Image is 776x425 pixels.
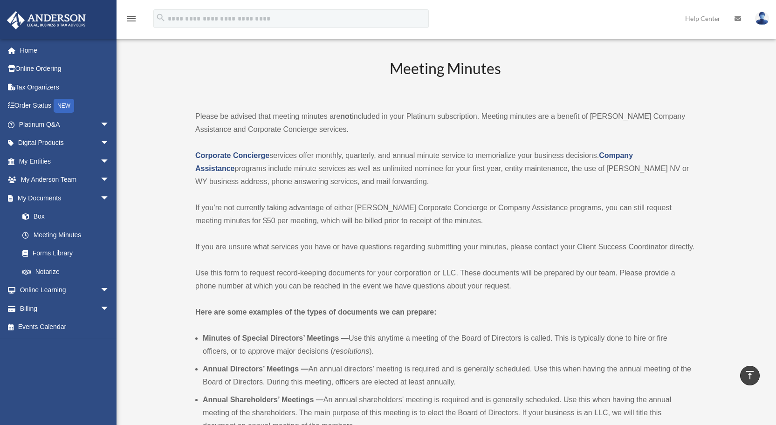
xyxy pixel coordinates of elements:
[100,281,119,300] span: arrow_drop_down
[13,262,124,281] a: Notarize
[126,13,137,24] i: menu
[195,267,695,293] p: Use this form to request record-keeping documents for your corporation or LLC. These documents wi...
[7,171,124,189] a: My Anderson Teamarrow_drop_down
[195,151,269,159] a: Corporate Concierge
[195,110,695,136] p: Please be advised that meeting minutes are included in your Platinum subscription. Meeting minute...
[13,207,124,226] a: Box
[740,366,760,385] a: vertical_align_top
[100,115,119,134] span: arrow_drop_down
[7,281,124,300] a: Online Learningarrow_drop_down
[7,134,124,152] a: Digital Productsarrow_drop_down
[100,134,119,153] span: arrow_drop_down
[7,78,124,96] a: Tax Organizers
[195,308,437,316] strong: Here are some examples of the types of documents we can prepare:
[195,149,695,188] p: services offer monthly, quarterly, and annual minute service to memorialize your business decisio...
[7,115,124,134] a: Platinum Q&Aarrow_drop_down
[744,370,755,381] i: vertical_align_top
[7,299,124,318] a: Billingarrow_drop_down
[100,189,119,208] span: arrow_drop_down
[203,334,349,342] b: Minutes of Special Directors’ Meetings —
[340,112,352,120] strong: not
[156,13,166,23] i: search
[7,152,124,171] a: My Entitiesarrow_drop_down
[203,332,695,358] li: Use this anytime a meeting of the Board of Directors is called. This is typically done to hire or...
[195,58,695,97] h2: Meeting Minutes
[195,201,695,227] p: If you’re not currently taking advantage of either [PERSON_NAME] Corporate Concierge or Company A...
[100,152,119,171] span: arrow_drop_down
[7,41,124,60] a: Home
[203,363,695,389] li: An annual directors’ meeting is required and is generally scheduled. Use this when having the ann...
[13,226,119,244] a: Meeting Minutes
[13,244,124,263] a: Forms Library
[7,60,124,78] a: Online Ordering
[100,171,119,190] span: arrow_drop_down
[333,347,369,355] em: resolutions
[7,96,124,116] a: Order StatusNEW
[54,99,74,113] div: NEW
[100,299,119,318] span: arrow_drop_down
[203,396,323,404] b: Annual Shareholders’ Meetings —
[203,365,309,373] b: Annual Directors’ Meetings —
[195,240,695,254] p: If you are unsure what services you have or have questions regarding submitting your minutes, ple...
[755,12,769,25] img: User Pic
[7,318,124,336] a: Events Calendar
[7,189,124,207] a: My Documentsarrow_drop_down
[126,16,137,24] a: menu
[4,11,89,29] img: Anderson Advisors Platinum Portal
